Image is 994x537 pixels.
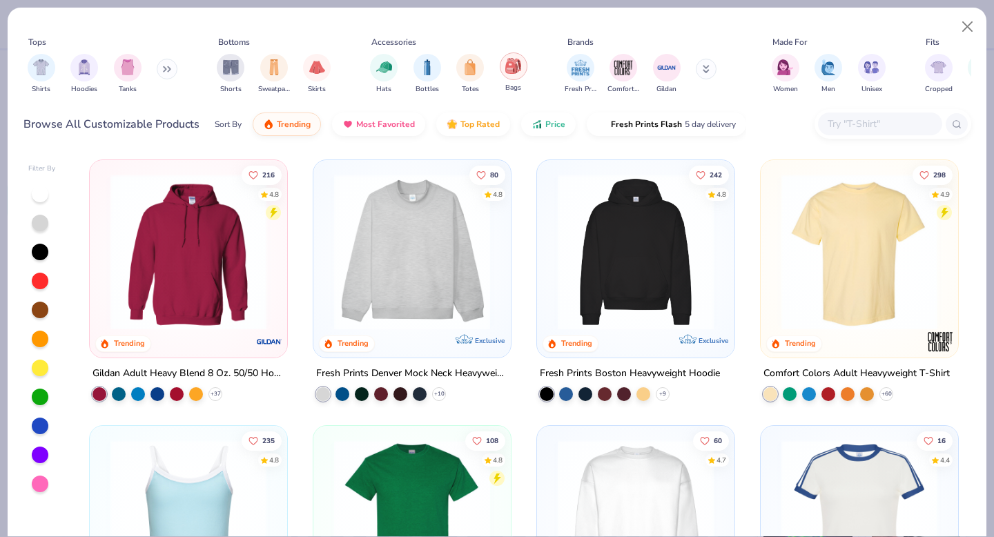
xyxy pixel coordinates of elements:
button: Like [689,165,729,184]
button: Close [955,14,981,40]
button: Like [465,431,505,450]
div: filter for Tanks [114,54,142,95]
span: 235 [263,437,275,444]
img: Tanks Image [120,59,135,75]
img: TopRated.gif [447,119,458,130]
div: Fits [926,36,939,48]
span: + 37 [211,390,221,398]
span: Most Favorited [356,119,415,130]
img: Skirts Image [309,59,325,75]
button: filter button [925,54,953,95]
span: Fresh Prints [565,84,596,95]
span: + 9 [659,390,666,398]
button: filter button [565,54,596,95]
button: filter button [413,54,441,95]
button: Like [242,431,282,450]
span: Bottles [416,84,439,95]
div: Made For [772,36,807,48]
img: Shirts Image [33,59,49,75]
img: Bottles Image [420,59,435,75]
div: 4.8 [493,189,503,199]
div: filter for Men [815,54,842,95]
button: Like [693,431,729,450]
span: Shirts [32,84,50,95]
span: Gildan [656,84,676,95]
div: Tops [28,36,46,48]
button: filter button [858,54,886,95]
div: filter for Shirts [28,54,55,95]
div: 4.8 [270,455,280,465]
img: Sweatpants Image [266,59,282,75]
div: filter for Bags [500,52,527,93]
span: 108 [486,437,498,444]
button: Trending [253,113,321,136]
span: Unisex [861,84,882,95]
div: filter for Hats [370,54,398,95]
button: Price [521,113,576,136]
div: Browse All Customizable Products [23,116,199,133]
span: Shorts [220,84,242,95]
button: Top Rated [436,113,510,136]
div: filter for Totes [456,54,484,95]
div: 4.4 [940,455,950,465]
div: 4.8 [717,189,726,199]
img: Shorts Image [223,59,239,75]
div: Fresh Prints Boston Heavyweight Hoodie [540,365,720,382]
img: trending.gif [263,119,274,130]
img: Comfort Colors logo [926,328,953,355]
img: Gildan Image [656,57,677,78]
span: Exclusive [475,336,505,345]
div: 4.9 [940,189,950,199]
img: a90f7c54-8796-4cb2-9d6e-4e9644cfe0fe [497,174,667,330]
span: Bags [505,83,521,93]
button: filter button [217,54,244,95]
img: Bags Image [505,58,520,74]
button: Like [469,165,505,184]
span: Skirts [308,84,326,95]
input: Try "T-Shirt" [826,116,933,132]
span: Totes [462,84,479,95]
img: Hats Image [376,59,392,75]
button: filter button [653,54,681,95]
img: Unisex Image [864,59,879,75]
img: Men Image [821,59,836,75]
span: Women [773,84,798,95]
button: filter button [772,54,799,95]
button: filter button [370,54,398,95]
div: Accessories [371,36,416,48]
img: Totes Image [462,59,478,75]
button: filter button [456,54,484,95]
button: filter button [815,54,842,95]
span: Hoodies [71,84,97,95]
img: 029b8af0-80e6-406f-9fdc-fdf898547912 [774,174,944,330]
button: filter button [607,54,639,95]
div: filter for Comfort Colors [607,54,639,95]
button: filter button [114,54,142,95]
img: flash.gif [597,119,608,130]
button: Most Favorited [332,113,425,136]
div: Filter By [28,164,56,174]
span: Hats [376,84,391,95]
span: 242 [710,171,722,178]
div: Comfort Colors Adult Heavyweight T-Shirt [763,365,950,382]
div: 4.7 [717,455,726,465]
img: Hoodies Image [77,59,92,75]
img: most_fav.gif [342,119,353,130]
img: 91acfc32-fd48-4d6b-bdad-a4c1a30ac3fc [551,174,721,330]
span: Men [821,84,835,95]
img: Comfort Colors Image [613,57,634,78]
span: Tanks [119,84,137,95]
button: filter button [70,54,98,95]
button: filter button [500,54,527,95]
button: filter button [258,54,290,95]
div: filter for Fresh Prints [565,54,596,95]
div: filter for Shorts [217,54,244,95]
span: Price [545,119,565,130]
div: filter for Bottles [413,54,441,95]
span: Sweatpants [258,84,290,95]
div: filter for Unisex [858,54,886,95]
div: filter for Skirts [303,54,331,95]
div: Gildan Adult Heavy Blend 8 Oz. 50/50 Hooded Sweatshirt [92,365,284,382]
div: Fresh Prints Denver Mock Neck Heavyweight Sweatshirt [316,365,508,382]
button: filter button [28,54,55,95]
